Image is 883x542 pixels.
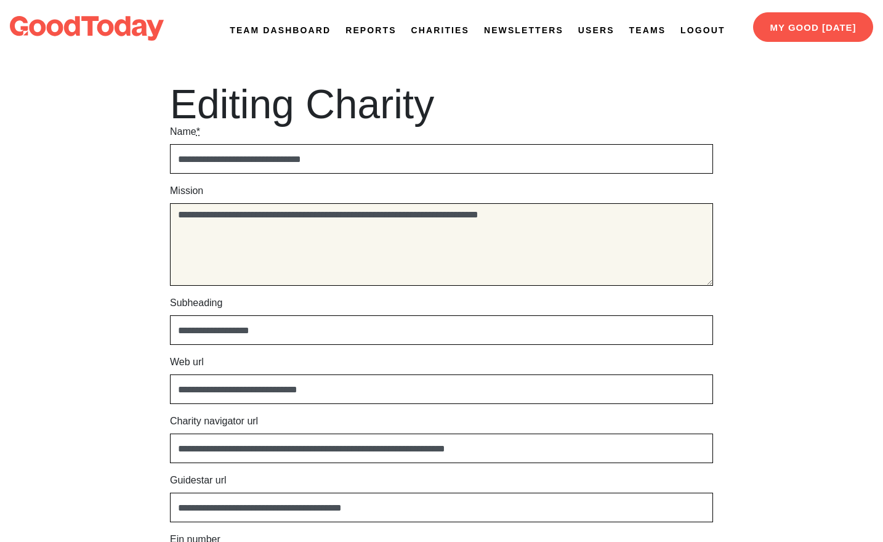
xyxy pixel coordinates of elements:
[196,126,200,137] abbr: required
[170,355,204,370] label: Web url
[230,24,331,37] a: Team Dashboard
[629,24,666,37] a: Teams
[170,184,203,198] label: Mission
[680,24,725,37] a: Logout
[170,296,222,310] label: Subheading
[753,12,873,42] a: My Good [DATE]
[411,24,469,37] a: Charities
[170,124,200,139] label: Name
[10,16,164,41] img: logo-dark-da6b47b19159aada33782b937e4e11ca563a98e0ec6b0b8896e274de7198bfd4.svg
[578,24,615,37] a: Users
[345,24,396,37] a: Reports
[170,473,227,488] label: Guidestar url
[170,84,713,124] h1: Editing Charity
[484,24,563,37] a: Newsletters
[170,414,258,429] label: Charity navigator url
